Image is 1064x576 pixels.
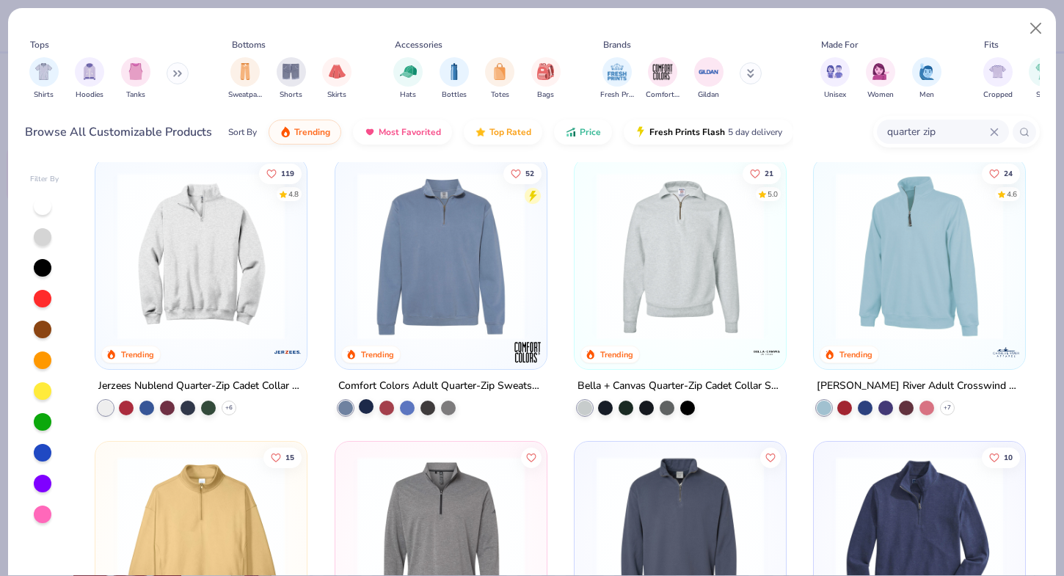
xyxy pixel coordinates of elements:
span: Shirts [34,90,54,101]
button: filter button [121,57,150,101]
div: Sort By [228,125,257,139]
span: 52 [525,169,533,177]
div: 4.6 [1007,189,1017,200]
span: Men [919,90,934,101]
div: filter for Bags [531,57,561,101]
div: filter for Comfort Colors [646,57,679,101]
button: Most Favorited [353,120,452,145]
span: Bottles [442,90,467,101]
div: 5.0 [768,189,778,200]
img: 70e04f9d-cd5a-4d8d-b569-49199ba2f040 [350,172,532,340]
span: Gildan [698,90,719,101]
div: Comfort Colors Adult Quarter-Zip Sweatshirt [338,377,544,395]
img: most_fav.gif [364,126,376,138]
button: Like [743,163,781,183]
span: Fresh Prints [600,90,634,101]
div: Tops [30,38,49,51]
div: filter for Fresh Prints [600,57,634,101]
button: Trending [269,120,341,145]
button: Like [259,163,302,183]
span: Hats [400,90,416,101]
div: filter for Shirts [29,57,59,101]
span: Bags [537,90,554,101]
button: Like [503,163,541,183]
button: filter button [75,57,104,101]
button: filter button [820,57,850,101]
span: 5 day delivery [728,124,782,141]
button: filter button [912,57,941,101]
span: Shorts [280,90,302,101]
div: filter for Shorts [277,57,306,101]
span: Most Favorited [379,126,441,138]
div: filter for Slim [1029,57,1058,101]
img: Unisex Image [826,63,843,80]
span: Skirts [327,90,346,101]
img: Gildan Image [698,61,720,83]
img: Slim Image [1035,63,1052,80]
button: filter button [393,57,423,101]
input: Try "T-Shirt" [886,123,990,140]
img: Shirts Image [35,63,52,80]
img: Bella + Canvas logo [752,338,781,367]
button: Like [982,163,1020,183]
button: Fresh Prints Flash5 day delivery [624,120,793,145]
div: Brands [603,38,631,51]
div: filter for Hats [393,57,423,101]
span: + 7 [944,404,951,412]
div: Bottoms [232,38,266,51]
img: Comfort Colors logo [513,338,542,367]
button: filter button [646,57,679,101]
span: + 6 [225,404,233,412]
div: Filter By [30,174,59,185]
span: Tanks [126,90,145,101]
img: Shorts Image [283,63,299,80]
div: filter for Hoodies [75,57,104,101]
img: Fresh Prints Image [606,61,628,83]
button: filter button [29,57,59,101]
img: flash.gif [635,126,646,138]
div: filter for Tanks [121,57,150,101]
span: Cropped [983,90,1013,101]
div: filter for Totes [485,57,514,101]
button: Like [982,448,1020,468]
img: Hoodies Image [81,63,98,80]
img: Sweatpants Image [237,63,253,80]
img: trending.gif [280,126,291,138]
button: Like [760,448,781,468]
span: Top Rated [489,126,531,138]
span: Hoodies [76,90,103,101]
button: Like [263,448,302,468]
div: Made For [821,38,858,51]
img: Hats Image [400,63,417,80]
div: filter for Women [866,57,895,101]
img: c62a1aa7-5de2-4ff4-a14e-d66091de76d0 [589,172,771,340]
div: [PERSON_NAME] River Adult Crosswind Quarter Zip Sweatshirt [817,377,1022,395]
div: Fits [984,38,999,51]
img: Cropped Image [989,63,1006,80]
img: Jerzees logo [274,338,303,367]
button: filter button [277,57,306,101]
span: Comfort Colors [646,90,679,101]
button: filter button [228,57,262,101]
img: Bottles Image [446,63,462,80]
button: filter button [322,57,351,101]
span: 21 [765,169,773,177]
div: Bella + Canvas Quarter-Zip Cadet Collar Sweatshirt [577,377,783,395]
button: filter button [440,57,469,101]
div: Browse All Customizable Products [25,123,212,141]
span: Totes [491,90,509,101]
img: Men Image [919,63,935,80]
button: Price [554,120,612,145]
button: filter button [983,57,1013,101]
img: Comfort Colors Image [652,61,674,83]
img: Bags Image [537,63,553,80]
span: Women [867,90,894,101]
div: filter for Bottles [440,57,469,101]
img: ff4ddab5-f3f6-4a83-b930-260fe1a46572 [110,172,292,340]
img: Totes Image [492,63,508,80]
img: Skirts Image [329,63,346,80]
span: 10 [1004,454,1013,462]
span: 24 [1004,169,1013,177]
span: 119 [281,169,294,177]
span: Price [580,126,601,138]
